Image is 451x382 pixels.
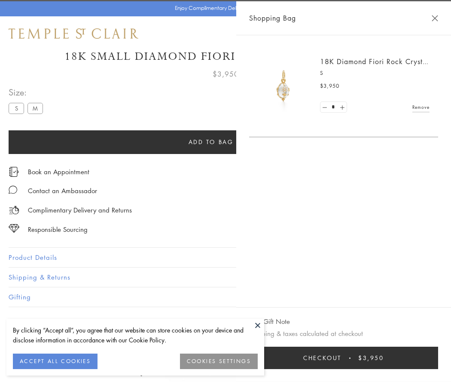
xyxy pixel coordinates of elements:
[180,354,258,369] button: COOKIES SETTINGS
[9,103,24,114] label: S
[13,354,98,369] button: ACCEPT ALL COOKIES
[28,185,97,196] div: Contact an Ambassador
[28,205,132,216] p: Complimentary Delivery and Returns
[249,12,296,24] span: Shopping Bag
[412,102,430,112] a: Remove
[189,137,234,147] span: Add to bag
[28,224,88,235] div: Responsible Sourcing
[249,347,438,369] button: Checkout $3,950
[9,268,442,287] button: Shipping & Returns
[258,60,309,112] img: P51889-E11FIORI
[9,287,442,307] button: Gifting
[338,102,346,113] a: Set quantity to 2
[303,353,341,363] span: Checkout
[27,103,43,114] label: M
[249,328,438,339] p: Shipping & taxes calculated at checkout
[213,68,239,80] span: $3,950
[28,167,89,176] a: Book an Appointment
[9,185,17,194] img: MessageIcon-01_2.svg
[320,82,339,90] span: $3,950
[9,28,138,39] img: Temple St. Clair
[9,167,19,177] img: icon_appointment.svg
[13,325,258,345] div: By clicking “Accept all”, you agree that our website can store cookies on your device and disclos...
[320,102,329,113] a: Set quantity to 0
[9,248,442,267] button: Product Details
[9,49,442,64] h1: 18K Small Diamond Fiori Rock Crystal Amulet
[9,85,46,99] span: Size:
[432,15,438,22] button: Close Shopping Bag
[9,224,19,233] img: icon_sourcing.svg
[249,316,290,327] button: Add Gift Note
[175,4,272,12] p: Enjoy Complimentary Delivery & Returns
[9,205,19,216] img: icon_delivery.svg
[9,130,413,154] button: Add to bag
[320,69,430,77] p: S
[358,353,384,363] span: $3,950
